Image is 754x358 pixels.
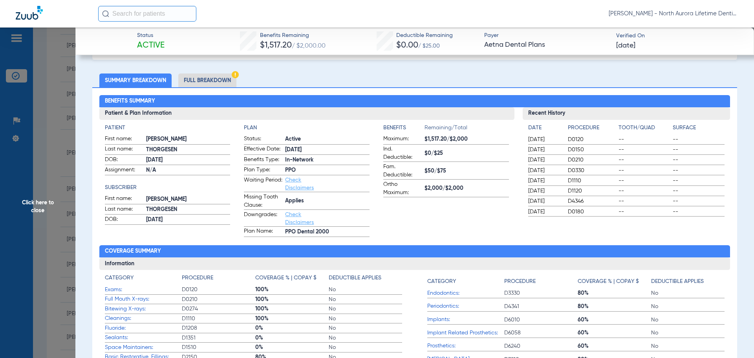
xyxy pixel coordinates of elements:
span: D4341 [504,303,578,310]
span: -- [673,146,725,154]
span: -- [619,146,670,154]
span: -- [673,167,725,174]
span: No [329,286,402,294]
span: D6010 [504,316,578,324]
span: [DATE] [528,167,561,174]
span: Fam. Deductible: [383,163,422,179]
span: Sealants: [105,334,182,342]
span: Last name: [105,145,143,154]
span: $50/$75 [425,167,509,175]
span: Last name: [105,205,143,215]
h4: Deductible Applies [651,277,704,286]
h4: Coverage % | Copay $ [578,277,639,286]
span: Waiting Period: [244,176,282,192]
span: In-Network [285,156,370,164]
span: D1110 [568,177,616,185]
app-breakdown-title: Coverage % | Copay $ [578,274,651,288]
span: Remaining/Total [425,124,509,135]
span: D0210 [182,296,255,303]
span: No [329,296,402,303]
span: -- [673,136,725,143]
span: Ortho Maximum: [383,180,422,197]
h2: Coverage Summary [99,245,730,258]
h4: Procedure [504,277,536,286]
span: 100% [255,315,329,323]
span: -- [619,208,670,216]
li: Full Breakdown [178,73,236,87]
span: 100% [255,296,329,303]
app-breakdown-title: Benefits [383,124,425,135]
h4: Category [427,277,456,286]
span: No [329,334,402,342]
span: -- [619,156,670,164]
span: [DATE] [146,216,231,224]
span: 0% [255,343,329,351]
span: $0.00 [396,41,418,50]
h4: Procedure [182,274,213,282]
span: 60% [578,342,651,350]
span: DOB: [105,215,143,225]
span: D0150 [568,146,616,154]
span: Downgrades: [244,211,282,226]
span: Exams: [105,286,182,294]
span: [DATE] [528,136,561,143]
span: Space Maintainers: [105,343,182,352]
span: No [329,315,402,323]
span: Deductible Remaining [396,31,453,40]
span: D0274 [182,305,255,313]
app-breakdown-title: Coverage % | Copay $ [255,274,329,285]
span: -- [673,187,725,195]
span: THORGESEN [146,146,231,154]
span: -- [619,167,670,174]
span: 60% [578,316,651,324]
span: Implants: [427,316,504,324]
span: Periodontics: [427,302,504,310]
span: $0/$25 [425,149,509,158]
span: [DATE] [528,177,561,185]
span: D0210 [568,156,616,164]
h3: Information [99,257,730,270]
h4: Benefits [383,124,425,132]
span: Missing Tooth Clause: [244,193,282,209]
span: Plan Type: [244,166,282,175]
span: Cleanings: [105,314,182,323]
span: No [329,343,402,351]
span: 60% [578,329,651,337]
span: D1510 [182,343,255,351]
span: No [329,324,402,332]
span: Active [285,135,370,143]
span: -- [673,208,725,216]
span: Verified On [616,32,741,40]
span: No [329,305,402,313]
h4: Patient [105,124,231,132]
span: -- [619,187,670,195]
span: [PERSON_NAME] - North Aurora Lifetime Dentistry [609,10,738,18]
span: No [651,329,725,337]
span: Aetna Dental Plans [484,40,609,50]
app-breakdown-title: Procedure [568,124,616,135]
h4: Procedure [568,124,616,132]
span: [DATE] [616,41,635,51]
app-breakdown-title: Surface [673,124,725,135]
app-breakdown-title: Tooth/Quad [619,124,670,135]
img: Search Icon [102,10,109,17]
span: D3330 [504,289,578,297]
a: Check Disclaimers [285,177,314,191]
span: [PERSON_NAME] [146,135,231,143]
span: D1120 [568,187,616,195]
h4: Tooth/Quad [619,124,670,132]
span: Applies [285,197,370,205]
h3: Recent History [523,107,730,120]
app-breakdown-title: Date [528,124,561,135]
span: PPO [285,166,370,174]
span: [DATE] [528,146,561,154]
img: Hazard [232,71,239,78]
input: Search for patients [98,6,196,22]
span: -- [673,197,725,205]
span: D1208 [182,324,255,332]
span: D0180 [568,208,616,216]
span: Bitewing X-rays: [105,305,182,313]
span: PPO Dental 2000 [285,228,370,236]
span: Ind. Deductible: [383,145,422,162]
